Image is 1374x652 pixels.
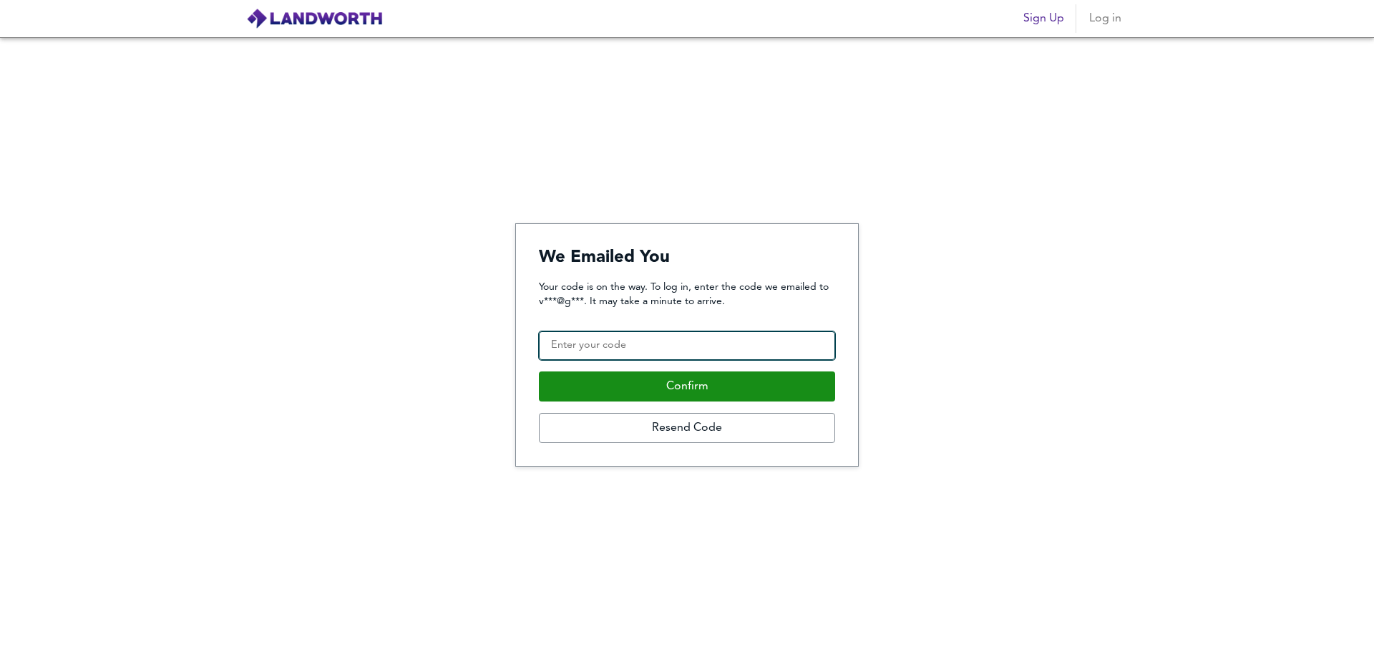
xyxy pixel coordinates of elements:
span: Log in [1088,9,1122,29]
span: Sign Up [1023,9,1064,29]
img: logo [246,8,383,29]
button: Sign Up [1018,4,1070,33]
p: Your code is on the way. To log in, enter the code we emailed to v***@g***. It may take a minute ... [539,280,835,308]
h4: We Emailed You [539,247,835,268]
input: Enter your code [539,331,835,360]
button: Resend Code [539,413,835,443]
button: Log in [1082,4,1128,33]
button: Confirm [539,371,835,402]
